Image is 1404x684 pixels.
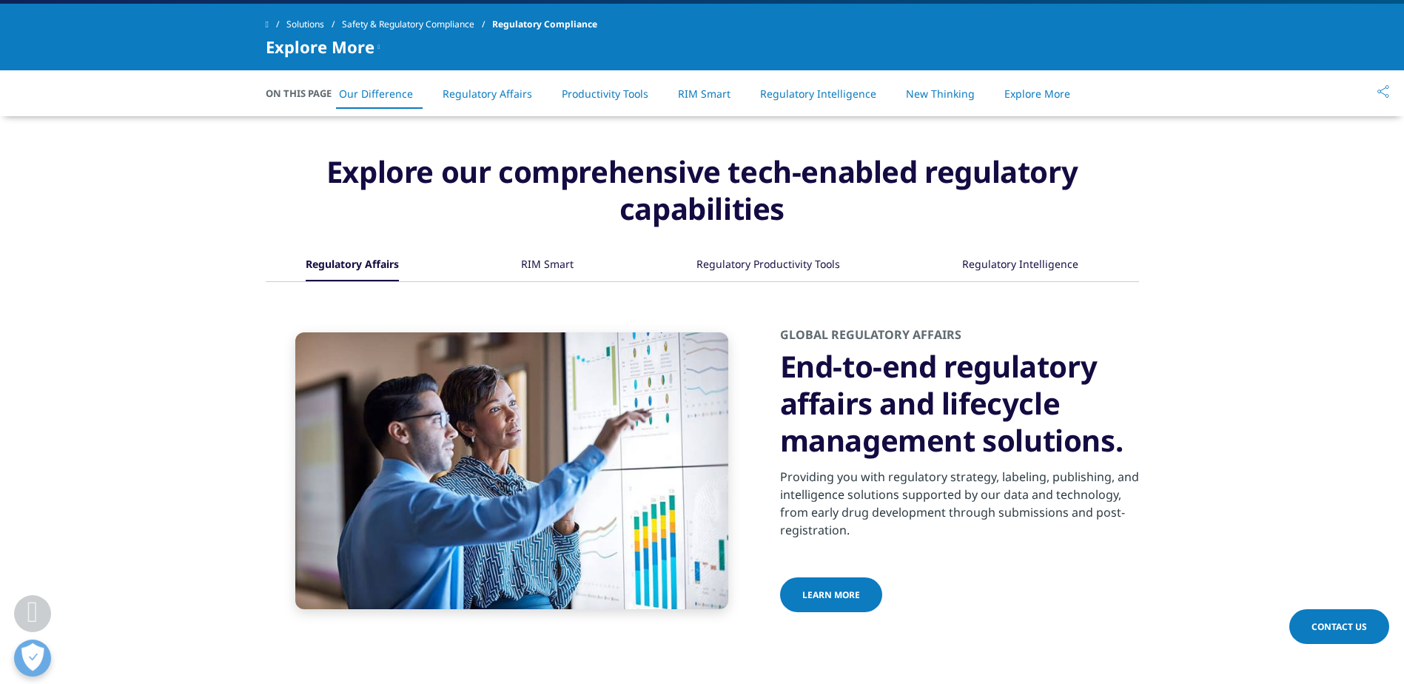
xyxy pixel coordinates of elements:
[962,249,1078,281] div: Regulatory Intelligence
[519,249,574,281] button: RIM Smart
[521,249,574,281] div: RIM Smart
[303,249,399,281] button: Regulatory Affairs
[286,11,342,38] a: Solutions
[14,640,51,677] button: Otevřít předvolby
[760,87,876,101] a: Regulatory Intelligence
[306,249,399,281] div: Regulatory Affairs
[266,38,374,56] span: Explore More
[492,11,597,38] span: Regulatory Compliance
[780,577,882,612] a: LEARN MORE
[780,326,1139,348] h2: GLOBAL REGULATORY AFFAIRS
[678,87,730,101] a: RIM Smart
[802,589,860,601] span: LEARN MORE
[780,468,1139,548] p: Providing you with regulatory strategy, labeling, publishing, and intelligence solutions supporte...
[339,87,413,101] a: Our Difference
[342,11,492,38] a: Safety & Regulatory Compliance
[443,87,532,101] a: Regulatory Affairs
[1289,609,1389,644] a: Contact Us
[266,153,1139,249] h3: Explore our comprehensive tech-enabled regulatory capabilities
[696,249,840,281] div: Regulatory Productivity Tools
[906,87,975,101] a: New Thinking
[266,86,347,101] span: On This Page
[562,87,648,101] a: Productivity Tools
[1004,87,1070,101] a: Explore More
[694,249,840,281] button: Regulatory Productivity Tools
[960,249,1078,281] button: Regulatory Intelligence
[780,348,1139,459] h3: End-to-end regulatory affairs and lifecycle management solutions.
[295,332,728,609] img: male pointing at tv wall screen
[1311,620,1367,633] span: Contact Us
